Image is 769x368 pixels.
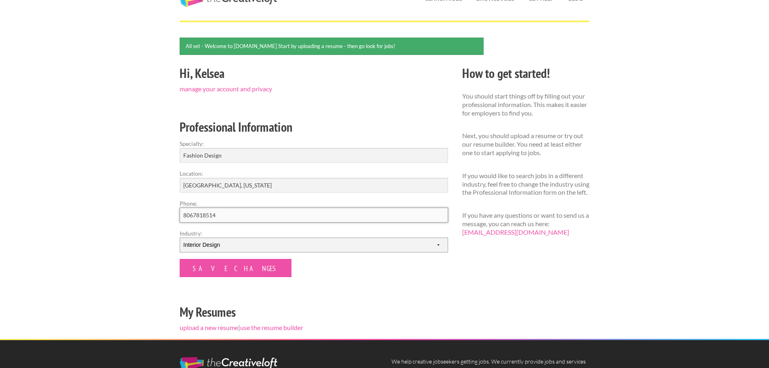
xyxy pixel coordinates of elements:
[462,228,569,236] a: [EMAIL_ADDRESS][DOMAIN_NAME]
[180,85,272,93] a: manage your account and privacy
[462,132,589,157] p: Next, you should upload a resume or try out our resume builder. You need at least either one to s...
[180,178,448,193] input: e.g. New York, NY
[180,229,448,238] label: Industry:
[180,208,448,223] input: Optional
[240,324,303,331] a: use the resume builder
[462,64,589,82] h2: How to get started!
[180,303,448,321] h2: My Resumes
[180,324,238,331] a: upload a new resume
[180,259,291,277] input: Save Changes
[180,38,484,55] div: All set - Welcome to [DOMAIN_NAME] Start by uploading a resume - then go look for jobs!
[462,172,589,197] p: If you would like to search jobs in a different industry, feel free to change the industry using ...
[180,169,448,178] label: Location:
[180,64,448,82] h2: Hi, Kelsea
[180,139,448,148] label: Specialty:
[180,118,448,136] h2: Professional Information
[462,211,589,236] p: If you have any questions or want to send us a message, you can reach us here:
[462,92,589,117] p: You should start things off by filling out your professional information. This makes it easier fo...
[173,63,455,339] div: |
[180,199,448,208] label: Phone:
